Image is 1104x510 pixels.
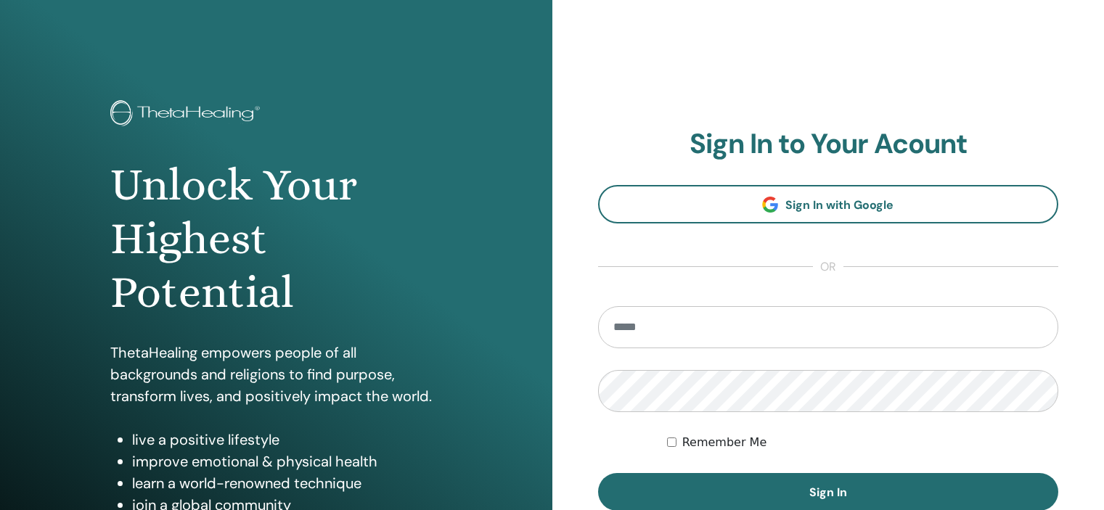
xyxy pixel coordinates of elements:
[110,342,442,407] p: ThetaHealing empowers people of all backgrounds and religions to find purpose, transform lives, a...
[598,128,1059,161] h2: Sign In to Your Acount
[809,485,847,500] span: Sign In
[785,197,894,213] span: Sign In with Google
[667,434,1058,451] div: Keep me authenticated indefinitely or until I manually logout
[813,258,843,276] span: or
[110,158,442,320] h1: Unlock Your Highest Potential
[132,472,442,494] li: learn a world-renowned technique
[682,434,767,451] label: Remember Me
[598,185,1059,223] a: Sign In with Google
[132,429,442,451] li: live a positive lifestyle
[132,451,442,472] li: improve emotional & physical health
